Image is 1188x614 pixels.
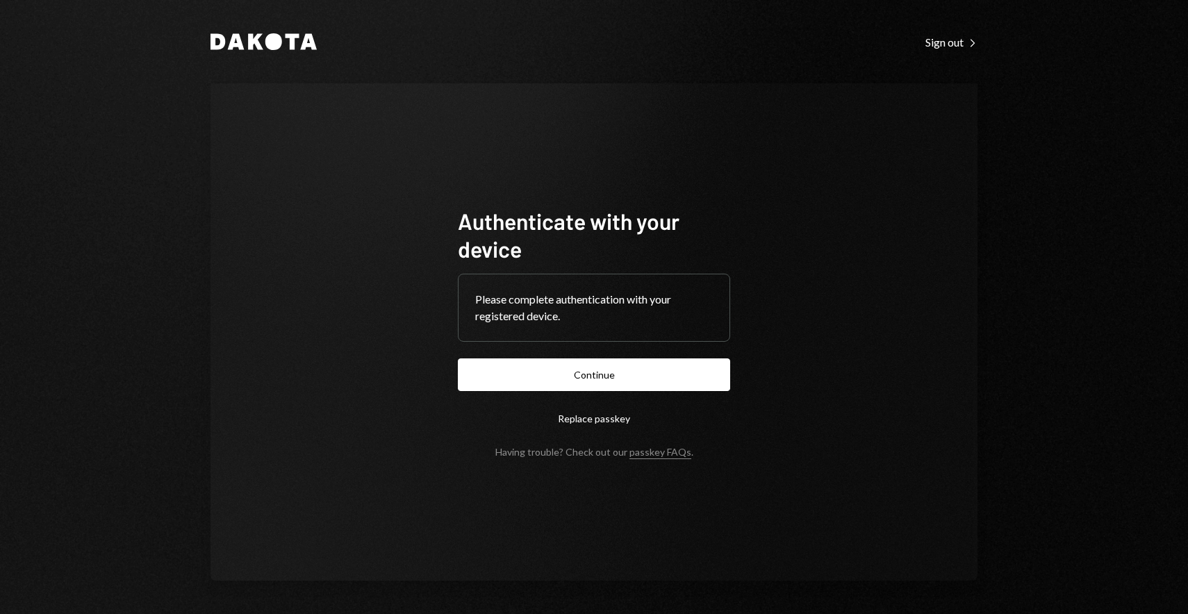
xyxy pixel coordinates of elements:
[458,402,730,435] button: Replace passkey
[925,35,977,49] div: Sign out
[495,446,693,458] div: Having trouble? Check out our .
[458,207,730,263] h1: Authenticate with your device
[925,34,977,49] a: Sign out
[458,358,730,391] button: Continue
[475,291,713,324] div: Please complete authentication with your registered device.
[629,446,691,459] a: passkey FAQs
